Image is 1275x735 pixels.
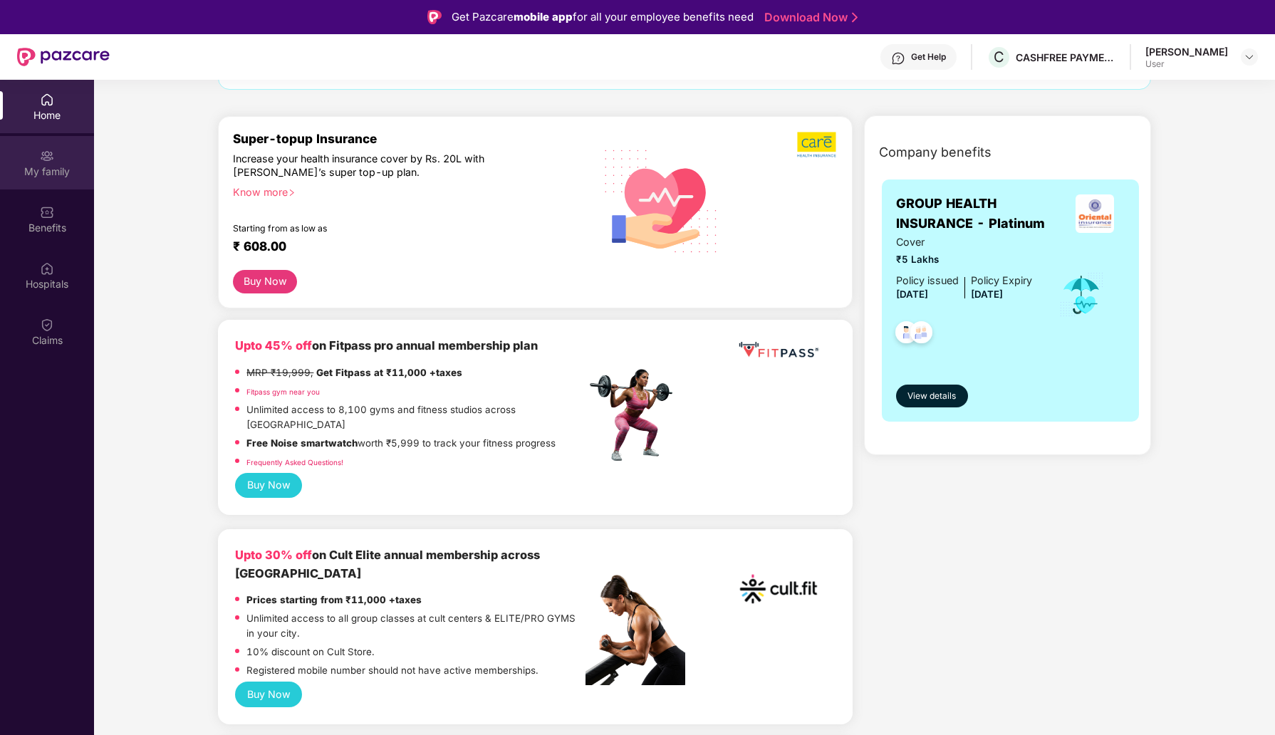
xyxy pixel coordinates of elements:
[233,186,577,196] div: Know more
[235,682,302,707] button: Buy Now
[246,645,375,660] p: 10% discount on Cult Store.
[40,205,54,219] img: svg+xml;base64,PHN2ZyBpZD0iQmVuZWZpdHMiIHhtbG5zPSJodHRwOi8vd3d3LnczLm9yZy8yMDAwL3N2ZyIgd2lkdGg9Ij...
[235,338,538,353] b: on Fitpass pro annual membership plan
[896,252,1032,267] span: ₹5 Lakhs
[233,239,571,256] div: ₹ 608.00
[235,548,312,562] b: Upto 30% off
[797,131,838,158] img: b5dec4f62d2307b9de63beb79f102df3.png
[994,48,1004,66] span: C
[1016,51,1115,64] div: CASHFREE PAYMENTS INDIA PVT. LTD.
[852,10,858,25] img: Stroke
[316,367,462,378] strong: Get Fitpass at ₹11,000 +taxes
[246,663,538,678] p: Registered mobile number should not have active memberships.
[907,390,956,403] span: View details
[764,10,853,25] a: Download Now
[17,48,110,66] img: New Pazcare Logo
[246,458,343,466] a: Frequently Asked Questions!
[40,261,54,276] img: svg+xml;base64,PHN2ZyBpZD0iSG9zcGl0YWxzIiB4bWxucz0iaHR0cDovL3d3dy53My5vcmcvMjAwMC9zdmciIHdpZHRoPS...
[896,194,1065,234] span: GROUP HEALTH INSURANCE - Platinum
[586,575,685,685] img: pc2.png
[233,270,297,293] button: Buy Now
[1244,51,1255,63] img: svg+xml;base64,PHN2ZyBpZD0iRHJvcGRvd24tMzJ4MzIiIHhtbG5zPSJodHRwOi8vd3d3LnczLm9yZy8yMDAwL3N2ZyIgd2...
[891,51,905,66] img: svg+xml;base64,PHN2ZyBpZD0iSGVscC0zMngzMiIgeG1sbnM9Imh0dHA6Ly93d3cudzMub3JnLzIwMDAvc3ZnIiB3aWR0aD...
[1076,194,1114,233] img: insurerLogo
[246,436,556,451] p: worth ₹5,999 to track your fitness progress
[896,288,928,300] span: [DATE]
[889,317,924,352] img: svg+xml;base64,PHN2ZyB4bWxucz0iaHR0cDovL3d3dy53My5vcmcvMjAwMC9zdmciIHdpZHRoPSI0OC45NDMiIGhlaWdodD...
[233,131,586,146] div: Super-topup Insurance
[879,142,992,162] span: Company benefits
[246,437,358,449] strong: Free Noise smartwatch
[246,387,320,396] a: Fitpass gym near you
[514,10,573,24] strong: mobile app
[235,338,312,353] b: Upto 45% off
[235,473,302,498] button: Buy Now
[904,317,939,352] img: svg+xml;base64,PHN2ZyB4bWxucz0iaHR0cDovL3d3dy53My5vcmcvMjAwMC9zdmciIHdpZHRoPSI0OC45NDMiIGhlaWdodD...
[246,402,586,432] p: Unlimited access to 8,100 gyms and fitness studios across [GEOGRAPHIC_DATA]
[1058,271,1105,318] img: icon
[586,365,685,465] img: fpp.png
[246,594,422,605] strong: Prices starting from ₹11,000 +taxes
[233,152,524,179] div: Increase your health insurance cover by Rs. 20L with [PERSON_NAME]’s super top-up plan.
[40,93,54,107] img: svg+xml;base64,PHN2ZyBpZD0iSG9tZSIgeG1sbnM9Imh0dHA6Ly93d3cudzMub3JnLzIwMDAvc3ZnIiB3aWR0aD0iMjAiIG...
[896,385,968,407] button: View details
[593,131,729,269] img: svg+xml;base64,PHN2ZyB4bWxucz0iaHR0cDovL3d3dy53My5vcmcvMjAwMC9zdmciIHhtbG5zOnhsaW5rPSJodHRwOi8vd3...
[1145,58,1228,70] div: User
[971,288,1003,300] span: [DATE]
[246,611,586,641] p: Unlimited access to all group classes at cult centers & ELITE/PRO GYMS in your city.
[452,9,754,26] div: Get Pazcare for all your employee benefits need
[235,548,540,580] b: on Cult Elite annual membership across [GEOGRAPHIC_DATA]
[896,234,1032,251] span: Cover
[736,337,821,363] img: fppp.png
[40,318,54,332] img: svg+xml;base64,PHN2ZyBpZD0iQ2xhaW0iIHhtbG5zPSJodHRwOi8vd3d3LnczLm9yZy8yMDAwL3N2ZyIgd2lkdGg9IjIwIi...
[911,51,946,63] div: Get Help
[427,10,442,24] img: Logo
[233,223,525,233] div: Starting from as low as
[40,149,54,163] img: svg+xml;base64,PHN2ZyB3aWR0aD0iMjAiIGhlaWdodD0iMjAiIHZpZXdCb3g9IjAgMCAyMCAyMCIgZmlsbD0ibm9uZSIgeG...
[971,273,1032,289] div: Policy Expiry
[246,367,313,378] del: MRP ₹19,999,
[896,273,959,289] div: Policy issued
[1145,45,1228,58] div: [PERSON_NAME]
[288,189,296,197] span: right
[736,546,821,632] img: cult.png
